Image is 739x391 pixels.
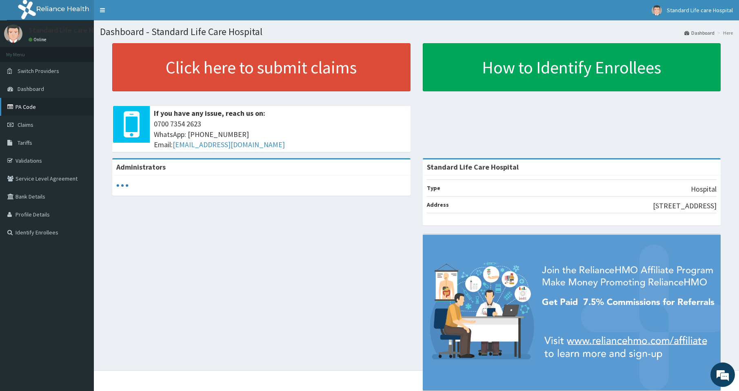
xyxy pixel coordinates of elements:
[116,179,129,192] svg: audio-loading
[29,27,116,34] p: Standard Life care Hospital
[667,7,733,14] span: Standard Life care Hospital
[18,121,33,128] span: Claims
[423,235,721,391] img: provider-team-banner.png
[18,85,44,93] span: Dashboard
[112,43,411,91] a: Click here to submit claims
[18,67,59,75] span: Switch Providers
[4,24,22,43] img: User Image
[173,140,285,149] a: [EMAIL_ADDRESS][DOMAIN_NAME]
[652,5,662,15] img: User Image
[154,119,406,150] span: 0700 7354 2623 WhatsApp: [PHONE_NUMBER] Email:
[18,139,32,146] span: Tariffs
[29,37,48,42] a: Online
[691,184,717,194] p: Hospital
[154,108,265,118] b: If you have any issue, reach us on:
[100,27,733,37] h1: Dashboard - Standard Life Care Hospital
[684,29,715,36] a: Dashboard
[715,29,733,36] li: Here
[427,201,449,208] b: Address
[116,162,166,172] b: Administrators
[423,43,721,91] a: How to Identify Enrollees
[653,201,717,211] p: [STREET_ADDRESS]
[427,162,519,172] strong: Standard Life Care Hospital
[427,184,440,192] b: Type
